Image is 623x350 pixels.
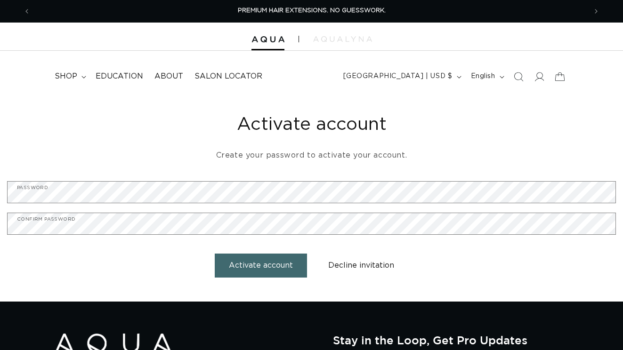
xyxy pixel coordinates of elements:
[55,72,77,81] span: shop
[508,66,529,87] summary: Search
[471,72,495,81] span: English
[189,66,268,87] a: Salon Locator
[343,72,453,81] span: [GEOGRAPHIC_DATA] | USD $
[586,2,607,20] button: Next announcement
[215,254,307,278] button: Activate account
[7,149,616,162] p: Create your password to activate your account.
[16,2,37,20] button: Previous announcement
[333,334,568,347] h2: Stay in the Loop, Get Pro Updates
[49,66,90,87] summary: shop
[314,254,408,278] button: Decline invitation
[96,72,143,81] span: Education
[465,68,508,86] button: English
[149,66,189,87] a: About
[90,66,149,87] a: Education
[194,72,262,81] span: Salon Locator
[7,113,616,136] h1: Activate account
[251,36,284,43] img: Aqua Hair Extensions
[313,36,372,42] img: aqualyna.com
[338,68,465,86] button: [GEOGRAPHIC_DATA] | USD $
[238,8,386,14] span: PREMIUM HAIR EXTENSIONS. NO GUESSWORK.
[154,72,183,81] span: About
